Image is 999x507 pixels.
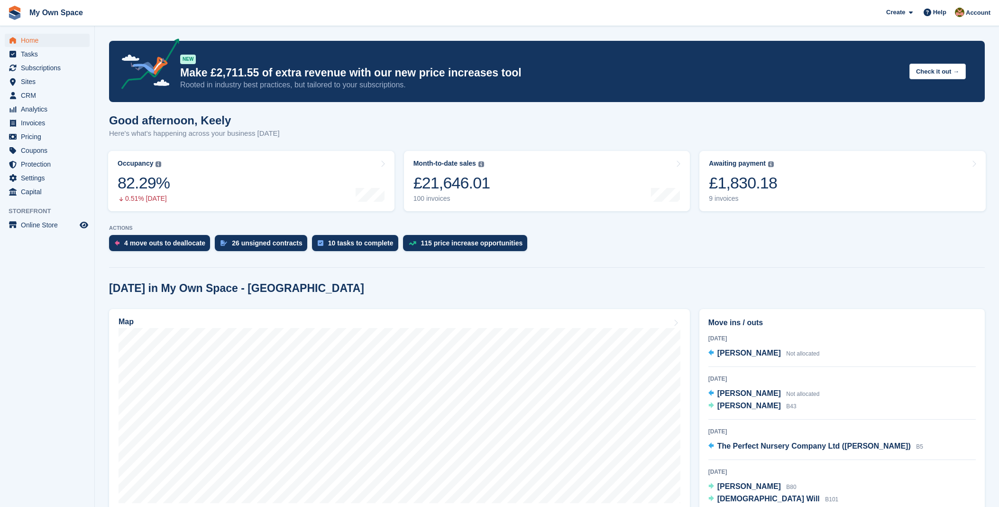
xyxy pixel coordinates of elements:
div: NEW [180,55,196,64]
span: B5 [916,443,923,450]
span: [DEMOGRAPHIC_DATA] Will [717,495,820,503]
div: [DATE] [708,468,976,476]
span: Pricing [21,130,78,143]
a: [PERSON_NAME] B80 [708,481,797,493]
a: Preview store [78,219,90,231]
a: menu [5,144,90,157]
span: The Perfect Nursery Company Ltd ([PERSON_NAME]) [717,442,911,450]
span: Online Store [21,218,78,232]
span: CRM [21,89,78,102]
div: [DATE] [708,334,976,343]
a: The Perfect Nursery Company Ltd ([PERSON_NAME]) B5 [708,441,923,453]
img: price_increase_opportunities-93ffe204e8149a01c8c9dc8f82e8f89637d9d84a8eef4429ea346261dce0b2c0.svg [409,241,416,245]
img: price-adjustments-announcement-icon-8257ccfd72463d97f412b2fc003d46551f7dbcb40ab6d574587a9cd5c0d94... [113,38,180,93]
h2: Move ins / outs [708,317,976,329]
img: Keely Collin [955,8,964,17]
h2: [DATE] in My Own Space - [GEOGRAPHIC_DATA] [109,282,364,295]
span: Sites [21,75,78,88]
h2: Map [119,318,134,326]
div: Month-to-date sales [413,160,476,168]
span: Invoices [21,116,78,130]
p: Make £2,711.55 of extra revenue with our new price increases tool [180,66,902,80]
img: icon-info-grey-7440780725fd019a000dd9b08b2336e03edf1995a4989e88bcd33f0948082b44.svg [156,161,161,167]
span: B101 [825,496,838,503]
a: menu [5,185,90,198]
span: [PERSON_NAME] [717,402,781,410]
img: icon-info-grey-7440780725fd019a000dd9b08b2336e03edf1995a4989e88bcd33f0948082b44.svg [768,161,774,167]
div: 115 price increase opportunities [421,239,523,247]
a: menu [5,47,90,61]
div: 100 invoices [413,195,490,203]
a: menu [5,34,90,47]
div: Awaiting payment [709,160,766,168]
div: 26 unsigned contracts [232,239,302,247]
p: Rooted in industry best practices, but tailored to your subscriptions. [180,80,902,90]
h1: Good afternoon, Keely [109,114,280,127]
a: [PERSON_NAME] Not allocated [708,347,820,360]
div: 10 tasks to complete [328,239,394,247]
div: £21,646.01 [413,173,490,193]
a: Month-to-date sales £21,646.01 100 invoices [404,151,690,211]
span: [PERSON_NAME] [717,389,781,397]
div: [DATE] [708,375,976,383]
div: £1,830.18 [709,173,777,193]
a: 4 move outs to deallocate [109,235,215,256]
div: Occupancy [118,160,153,168]
span: Account [966,8,990,18]
span: [PERSON_NAME] [717,349,781,357]
div: 4 move outs to deallocate [124,239,205,247]
span: Not allocated [786,350,819,357]
span: B43 [786,403,796,410]
a: menu [5,130,90,143]
a: 10 tasks to complete [312,235,403,256]
a: menu [5,89,90,102]
span: Coupons [21,144,78,157]
span: Analytics [21,103,78,116]
a: 115 price increase opportunities [403,235,532,256]
button: Check it out → [909,64,966,79]
img: stora-icon-8386f47178a22dfd0bd8f6a31ec36ba5ce8667c1dd55bd0f319d3a0aa187defe.svg [8,6,22,20]
a: menu [5,116,90,130]
a: menu [5,75,90,88]
a: menu [5,218,90,232]
img: contract_signature_icon-13c848040528278c33f63329250d36e43548de30e8caae1d1a13099fd9432cc5.svg [220,240,227,246]
span: Tasks [21,47,78,61]
img: task-75834270c22a3079a89374b754ae025e5fb1db73e45f91037f5363f120a921f8.svg [318,240,323,246]
a: Awaiting payment £1,830.18 9 invoices [699,151,986,211]
span: Help [933,8,946,17]
div: 82.29% [118,173,170,193]
span: Subscriptions [21,61,78,75]
a: menu [5,158,90,171]
a: My Own Space [26,5,87,20]
a: menu [5,103,90,116]
p: ACTIONS [109,225,985,231]
span: Home [21,34,78,47]
span: Protection [21,158,78,171]
span: Not allocated [786,391,819,397]
p: Here's what's happening across your business [DATE] [109,128,280,139]
a: menu [5,61,90,75]
a: Occupancy 82.29% 0.51% [DATE] [108,151,394,211]
span: Capital [21,185,78,198]
div: 0.51% [DATE] [118,195,170,203]
img: move_outs_to_deallocate_icon-f764333ba52eb49d3ac5e1228854f67142a1ed5810a6f6cc68b1a99e826820c5.svg [115,240,119,246]
div: [DATE] [708,427,976,436]
span: Storefront [9,207,94,216]
a: [DEMOGRAPHIC_DATA] Will B101 [708,493,839,506]
a: [PERSON_NAME] B43 [708,400,797,413]
a: menu [5,171,90,185]
span: B80 [786,484,796,490]
span: Create [886,8,905,17]
a: 26 unsigned contracts [215,235,312,256]
a: [PERSON_NAME] Not allocated [708,388,820,400]
span: [PERSON_NAME] [717,482,781,490]
img: icon-info-grey-7440780725fd019a000dd9b08b2336e03edf1995a4989e88bcd33f0948082b44.svg [478,161,484,167]
span: Settings [21,171,78,185]
div: 9 invoices [709,195,777,203]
